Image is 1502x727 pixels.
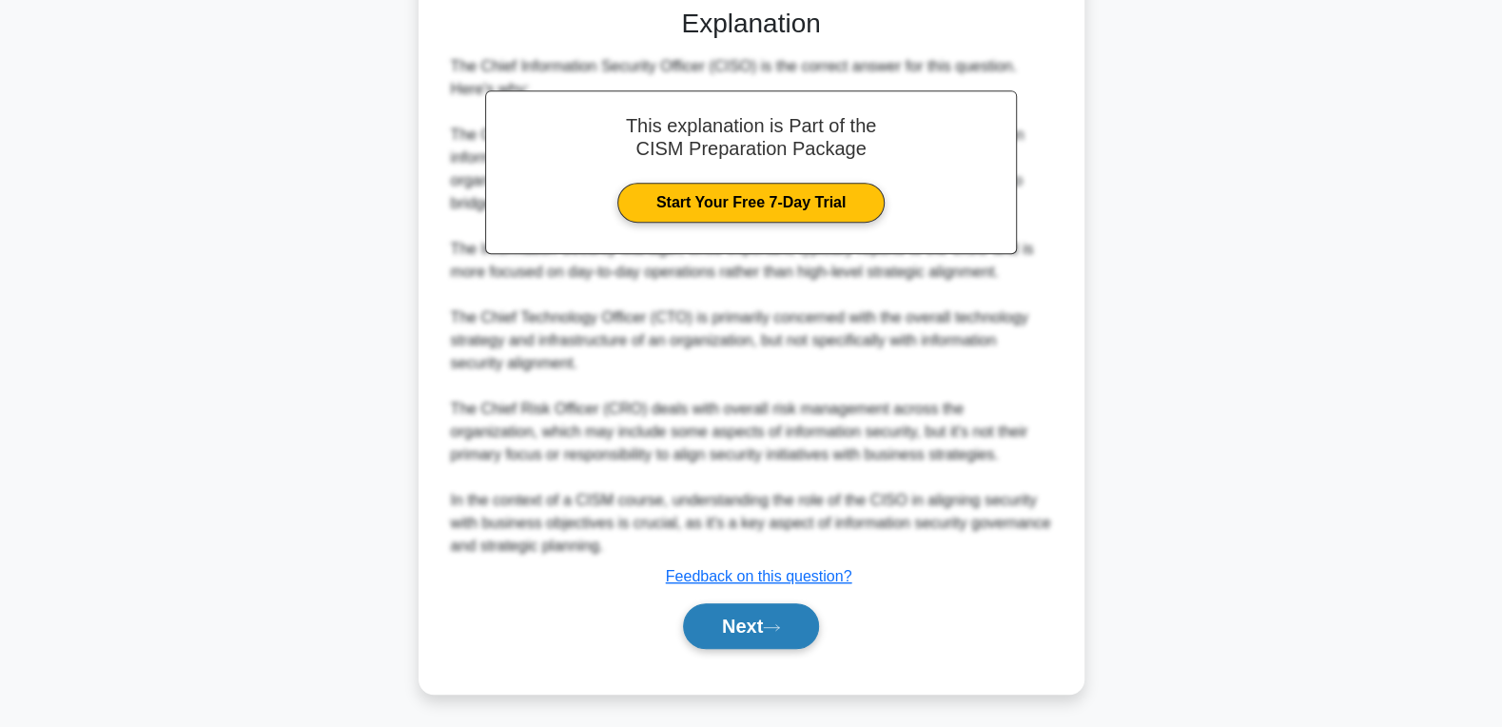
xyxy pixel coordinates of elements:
button: Next [683,603,819,649]
a: Feedback on this question? [666,568,852,584]
h3: Explanation [455,8,1048,40]
div: The Chief Information Security Officer (CISO) is the correct answer for this question. Here's why... [451,55,1052,558]
a: Start Your Free 7-Day Trial [617,183,885,223]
